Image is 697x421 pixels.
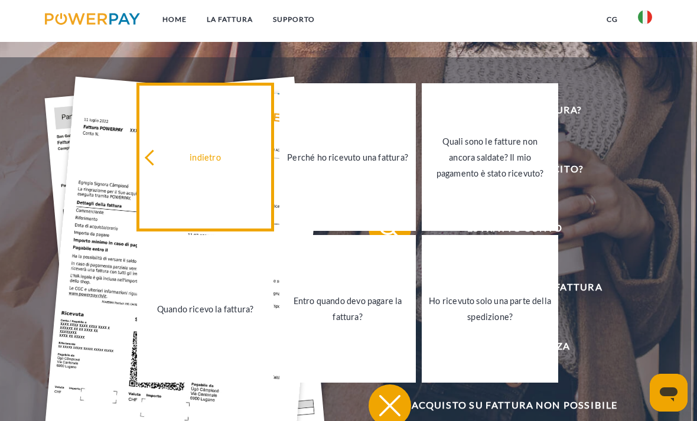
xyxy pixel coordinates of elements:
div: Quali sono le fatture non ancora saldate? Il mio pagamento è stato ricevuto? [429,133,551,181]
span: Estratto conto [384,207,644,250]
span: Ricevuto una fattura? [384,89,644,132]
div: Entro quando devo pagare la fattura? [286,293,409,325]
a: CG [597,9,628,30]
div: Perché ho ricevuto una fattura? [286,149,409,165]
img: qb_close.svg [376,393,403,419]
div: indietro [144,149,266,165]
a: Quali sono le fatture non ancora saldate? Il mio pagamento è stato ricevuto? [422,83,558,231]
iframe: Pulsante per aprire la finestra di messaggistica [650,374,688,412]
img: it [638,10,652,24]
span: Centro assistenza [384,325,644,368]
img: logo-powerpay.svg [45,13,140,25]
span: Ricevuto un sollecito? [384,148,644,191]
button: Contestazione della fattura [369,266,645,309]
div: Quando ricevo la fattura? [144,301,266,317]
div: Ho ricevuto solo una parte della spedizione? [429,293,551,325]
button: Ricevuto un sollecito? [369,148,645,191]
button: Centro assistenza [369,325,645,368]
a: Home [152,9,197,30]
a: LA FATTURA [197,9,263,30]
button: Ricevuto una fattura? [369,89,645,132]
span: Contestazione della fattura [384,266,644,309]
button: Estratto conto [369,207,645,250]
a: Supporto [263,9,325,30]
